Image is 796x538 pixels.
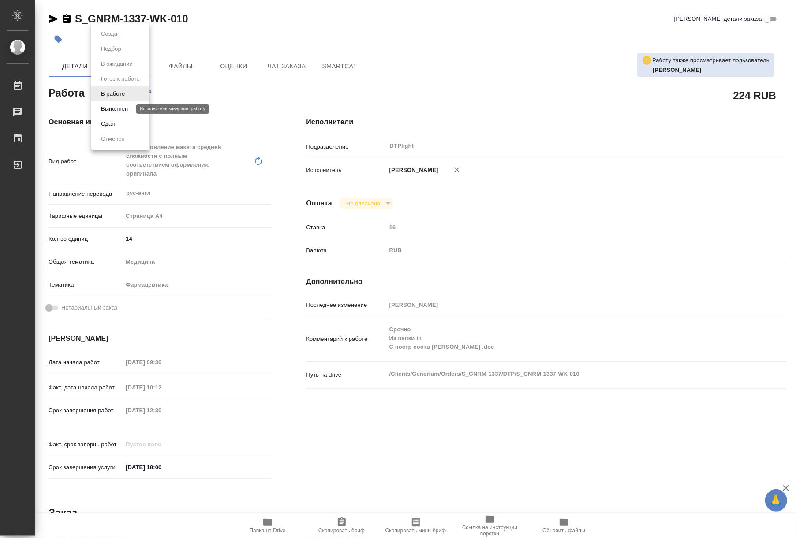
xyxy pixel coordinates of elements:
button: В работе [98,89,127,99]
button: Готов к работе [98,74,142,84]
button: Отменен [98,134,127,144]
button: Сдан [98,119,117,129]
button: В ожидании [98,59,135,69]
button: Выполнен [98,104,131,114]
button: Создан [98,29,123,39]
button: Подбор [98,44,124,54]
